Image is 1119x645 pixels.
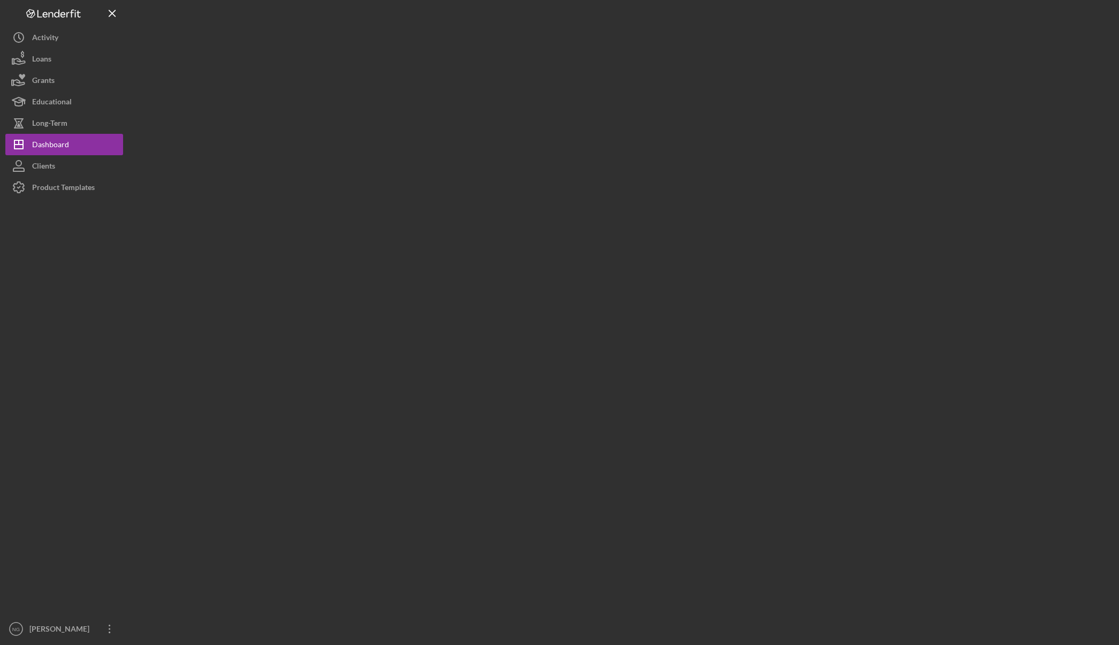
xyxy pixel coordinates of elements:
div: Activity [32,27,58,51]
button: Long-Term [5,112,123,134]
text: NG [12,626,20,632]
div: Grants [32,70,55,94]
button: Product Templates [5,177,123,198]
div: [PERSON_NAME] [27,618,96,642]
button: Dashboard [5,134,123,155]
div: Product Templates [32,177,95,201]
div: Dashboard [32,134,69,158]
button: Educational [5,91,123,112]
button: Loans [5,48,123,70]
div: Clients [32,155,55,179]
button: Activity [5,27,123,48]
button: NG[PERSON_NAME] [5,618,123,640]
button: Grants [5,70,123,91]
div: Long-Term [32,112,67,136]
div: Loans [32,48,51,72]
button: Clients [5,155,123,177]
div: Educational [32,91,72,115]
